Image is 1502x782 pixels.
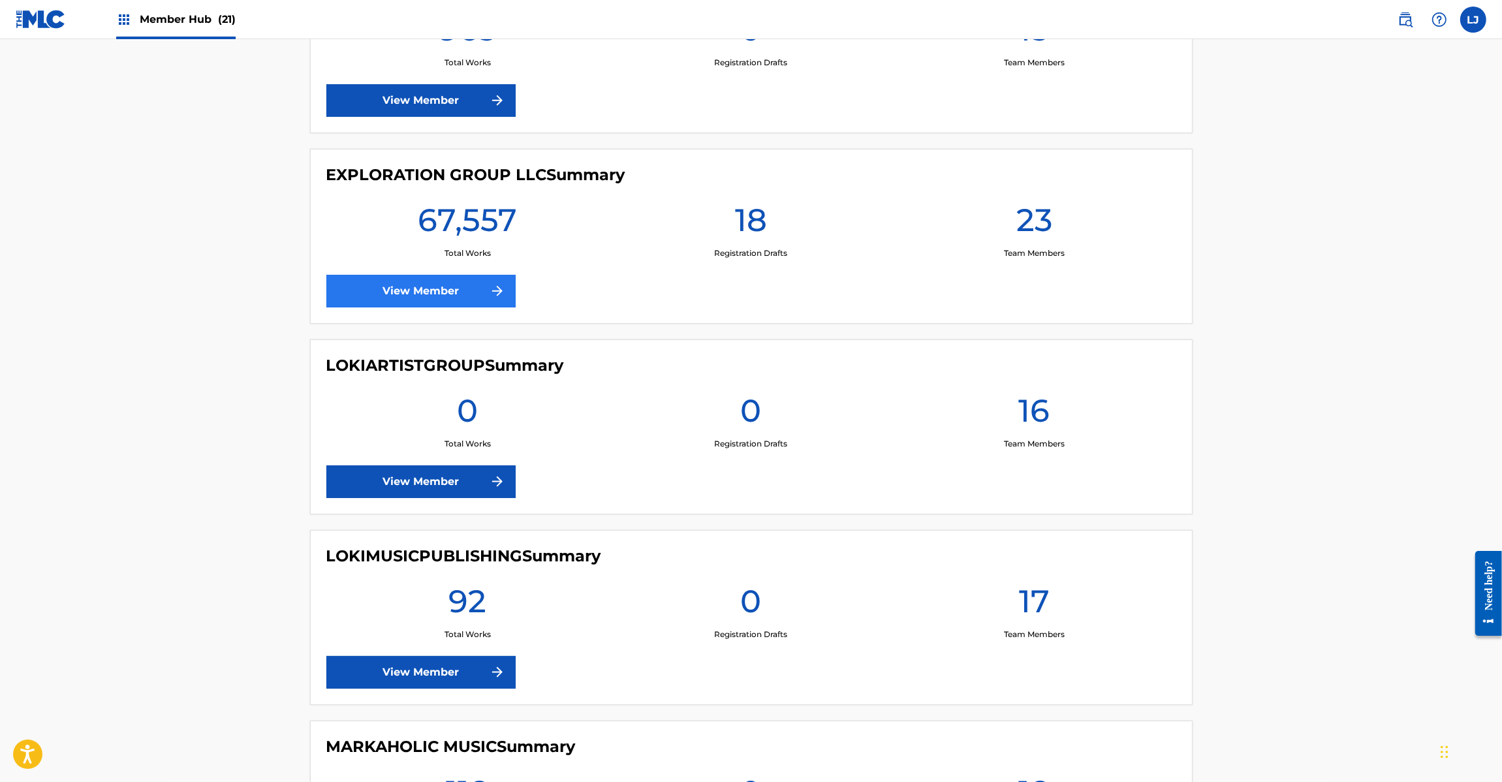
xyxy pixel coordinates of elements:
h4: MARKAHOLIC MUSIC [326,737,576,757]
div: User Menu [1460,7,1486,33]
p: Team Members [1004,438,1065,450]
p: Total Works [445,57,491,69]
h1: 0 [740,582,761,629]
iframe: Chat Widget [1437,719,1502,782]
p: Registration Drafts [714,57,787,69]
iframe: Resource Center [1465,541,1502,646]
h1: 18 [735,200,767,247]
p: Team Members [1004,247,1065,259]
span: Member Hub [140,12,236,27]
img: help [1432,12,1447,27]
p: Total Works [445,438,491,450]
p: Team Members [1004,629,1065,640]
h1: 23 [1016,200,1052,247]
h1: 16 [1018,391,1050,438]
h1: 92 [448,582,486,629]
p: Registration Drafts [714,438,787,450]
h1: 67,557 [418,200,517,247]
p: Total Works [445,247,491,259]
img: MLC Logo [16,10,66,29]
p: Registration Drafts [714,629,787,640]
p: Total Works [445,629,491,640]
img: search [1398,12,1413,27]
img: Top Rightsholders [116,12,132,27]
div: Drag [1441,732,1448,772]
a: View Member [326,465,516,498]
h4: LOKIMUSICPUBLISHING [326,546,601,566]
h4: EXPLORATION GROUP LLC [326,165,625,185]
p: Team Members [1004,57,1065,69]
a: View Member [326,275,516,307]
img: f7272a7cc735f4ea7f67.svg [490,474,505,490]
a: View Member [326,84,516,117]
img: f7272a7cc735f4ea7f67.svg [490,665,505,680]
h1: 0 [740,391,761,438]
img: f7272a7cc735f4ea7f67.svg [490,283,505,299]
a: View Member [326,656,516,689]
div: Help [1426,7,1452,33]
h1: 17 [1019,582,1050,629]
h4: LOKIARTISTGROUP [326,356,564,375]
h1: 0 [457,391,478,438]
img: f7272a7cc735f4ea7f67.svg [490,93,505,108]
a: Public Search [1392,7,1418,33]
span: (21) [218,13,236,25]
p: Registration Drafts [714,247,787,259]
